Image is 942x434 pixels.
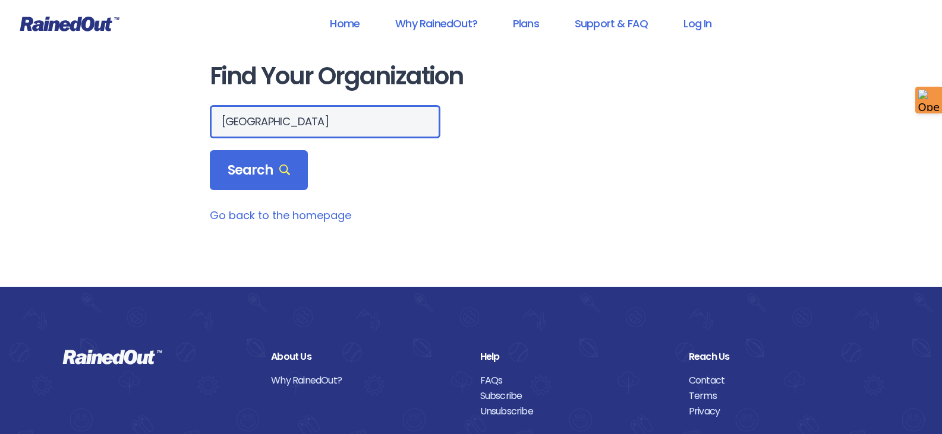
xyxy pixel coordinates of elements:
a: Privacy [689,404,880,419]
a: Home [314,10,375,37]
a: Subscribe [480,388,671,404]
a: Log In [668,10,727,37]
a: Why RainedOut? [380,10,493,37]
a: Go back to the homepage [210,208,351,223]
div: About Us [271,349,462,365]
a: Plans [497,10,555,37]
a: Terms [689,388,880,404]
a: Support & FAQ [559,10,663,37]
span: Search [228,162,291,179]
a: Contact [689,373,880,388]
div: Help [480,349,671,365]
a: Why RainedOut? [271,373,462,388]
div: Search [210,150,308,191]
input: Search Orgs… [210,105,440,138]
a: FAQs [480,373,671,388]
a: Unsubscribe [480,404,671,419]
div: Reach Us [689,349,880,365]
h1: Find Your Organization [210,63,733,90]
